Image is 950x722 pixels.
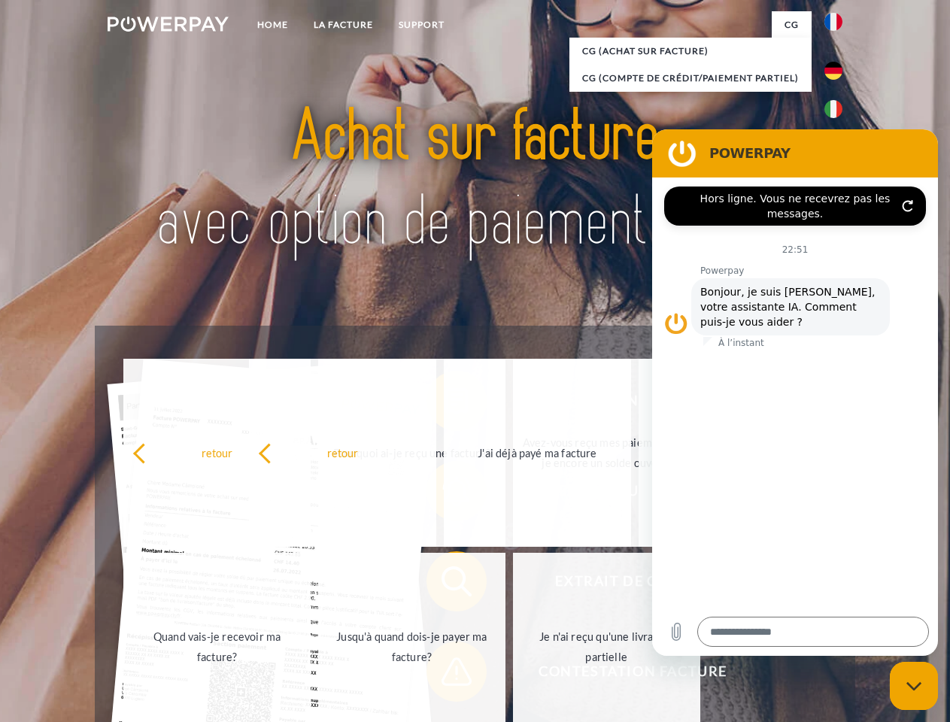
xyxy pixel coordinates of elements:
[327,626,496,667] div: Jusqu'à quand dois-je payer ma facture?
[453,442,622,463] div: J'ai déjà payé ma facture
[244,11,301,38] a: Home
[301,11,386,38] a: LA FACTURE
[258,442,427,463] div: retour
[772,11,812,38] a: CG
[648,442,817,463] div: La commande a été renvoyée
[824,62,842,80] img: de
[132,442,302,463] div: retour
[569,38,812,65] a: CG (achat sur facture)
[522,626,691,667] div: Je n'ai reçu qu'une livraison partielle
[890,662,938,710] iframe: Bouton de lancement de la fenêtre de messagerie, conversation en cours
[824,100,842,118] img: it
[386,11,457,38] a: Support
[132,626,302,667] div: Quand vais-je recevoir ma facture?
[108,17,229,32] img: logo-powerpay-white.svg
[824,13,842,31] img: fr
[652,129,938,656] iframe: Fenêtre de messagerie
[569,65,812,92] a: CG (Compte de crédit/paiement partiel)
[144,72,806,288] img: title-powerpay_fr.svg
